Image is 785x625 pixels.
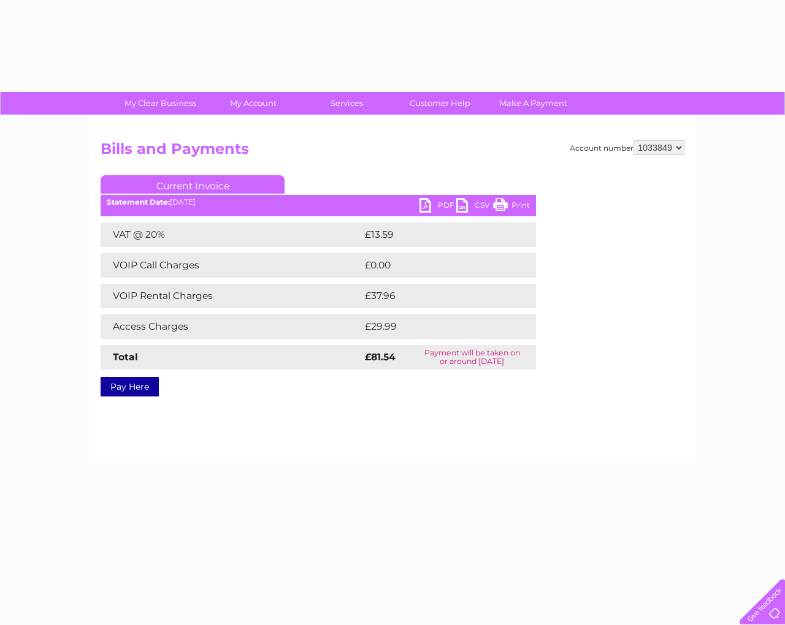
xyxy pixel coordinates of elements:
[101,253,362,278] td: VOIP Call Charges
[296,92,397,115] a: Services
[101,314,362,339] td: Access Charges
[570,140,684,155] div: Account number
[408,345,536,369] td: Payment will be taken on or around [DATE]
[101,284,362,308] td: VOIP Rental Charges
[203,92,304,115] a: My Account
[113,351,138,363] strong: Total
[362,253,508,278] td: £0.00
[101,175,285,194] a: Current Invoice
[110,92,211,115] a: My Clear Business
[483,92,584,115] a: Make A Payment
[456,198,493,216] a: CSV
[101,377,159,396] a: Pay Here
[389,92,491,115] a: Customer Help
[101,198,536,206] div: [DATE]
[419,198,456,216] a: PDF
[101,222,362,247] td: VAT @ 20%
[362,314,512,339] td: £29.99
[362,284,511,308] td: £37.96
[365,351,396,363] strong: £81.54
[101,140,684,164] h2: Bills and Payments
[493,198,530,216] a: Print
[362,222,510,247] td: £13.59
[107,197,170,206] b: Statement Date:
